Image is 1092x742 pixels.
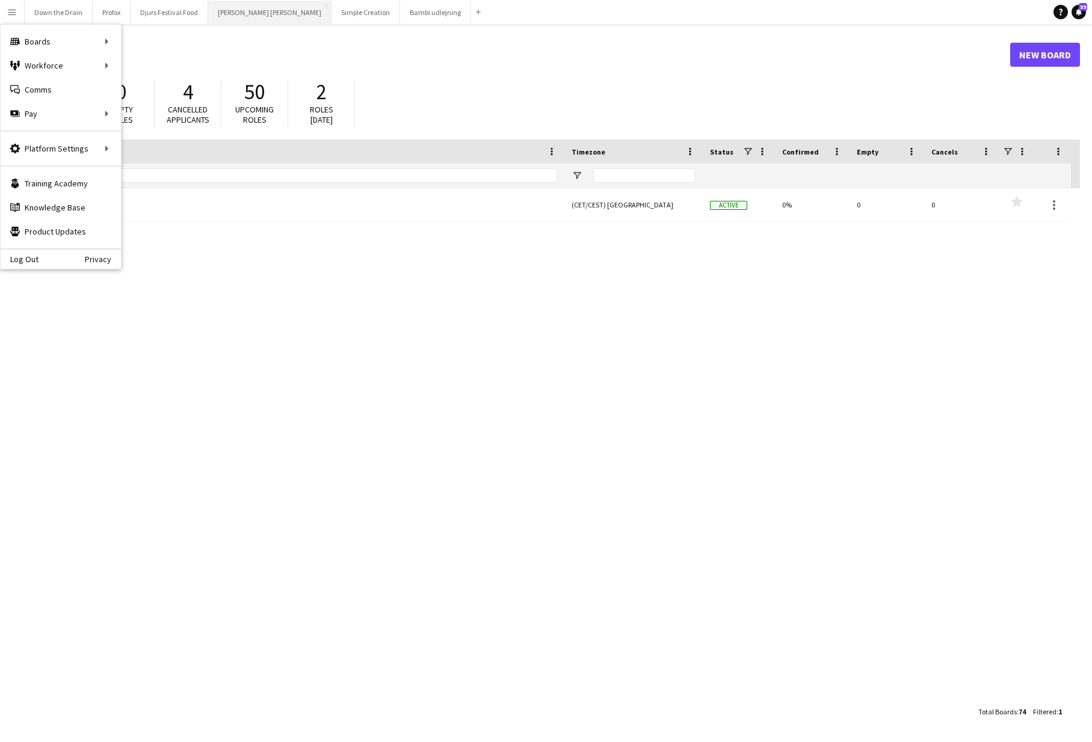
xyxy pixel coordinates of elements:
span: Cancels [931,147,958,156]
span: 2 [316,79,327,105]
span: Total Boards [978,707,1017,716]
a: Log Out [1,254,39,264]
span: 1 [1058,707,1062,716]
span: Filtered [1033,707,1057,716]
div: Pay [1,102,121,126]
div: 0% [775,188,850,221]
span: Active [710,201,747,210]
div: Platform Settings [1,136,121,161]
button: Bambi udlejning [400,1,471,24]
span: Cancelled applicants [167,104,209,125]
button: [PERSON_NAME] [PERSON_NAME] [208,1,332,24]
button: Down the Drain [25,1,93,24]
input: Board name Filter Input [50,168,557,183]
button: Simple Creation [332,1,400,24]
a: Knowledge Base [1,195,121,219]
button: Profox [93,1,131,24]
button: Open Filter Menu [572,170,582,181]
div: Workforce [1,54,121,78]
span: 4 [183,79,193,105]
div: 0 [924,188,999,221]
span: Timezone [572,147,605,156]
span: Status [710,147,733,156]
div: (CET/CEST) [GEOGRAPHIC_DATA] [564,188,703,221]
a: Training Academy [1,171,121,195]
a: Product Updates [1,219,121,244]
h1: Boards [21,46,1010,64]
input: Timezone Filter Input [593,168,696,183]
span: 50 [244,79,265,105]
a: Privacy [85,254,121,264]
span: Upcoming roles [235,104,274,125]
span: Empty [857,147,878,156]
a: Bambi udlejning [28,188,557,222]
span: Roles [DATE] [310,104,333,125]
div: : [978,700,1026,723]
span: Confirmed [782,147,819,156]
div: : [1033,700,1062,723]
a: Comms [1,78,121,102]
button: Djurs Festival Food [131,1,208,24]
span: 59 [1079,3,1087,11]
div: Boards [1,29,121,54]
div: 0 [850,188,924,221]
span: 74 [1019,707,1026,716]
a: 59 [1072,5,1086,19]
a: New Board [1010,43,1080,67]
